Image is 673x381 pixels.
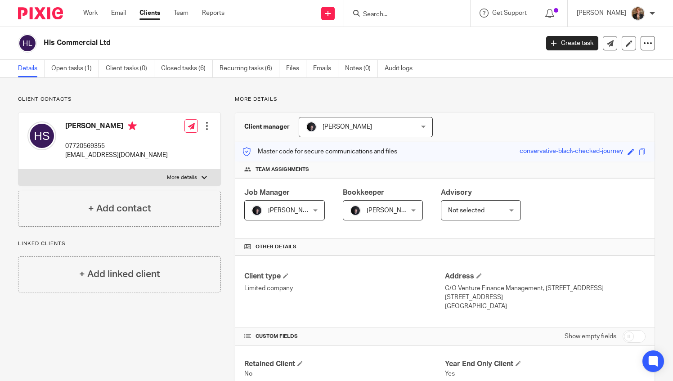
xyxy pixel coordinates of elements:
span: Job Manager [244,189,290,196]
a: Work [83,9,98,18]
span: Other details [256,243,296,251]
span: Advisory [441,189,472,196]
a: Client tasks (0) [106,60,154,77]
a: Notes (0) [345,60,378,77]
img: Pixie [18,7,63,19]
p: 07720569355 [65,142,168,151]
p: [PERSON_NAME] [577,9,626,18]
h4: Year End Only Client [445,359,646,369]
p: [GEOGRAPHIC_DATA] [445,302,646,311]
a: Closed tasks (6) [161,60,213,77]
span: [PERSON_NAME] [323,124,372,130]
span: Team assignments [256,166,309,173]
span: Bookkeeper [343,189,384,196]
a: Details [18,60,45,77]
h4: [PERSON_NAME] [65,121,168,133]
img: 455A2509.jpg [251,205,262,216]
a: Team [174,9,188,18]
p: [EMAIL_ADDRESS][DOMAIN_NAME] [65,151,168,160]
span: Not selected [448,207,485,214]
a: Audit logs [385,60,419,77]
a: Recurring tasks (6) [220,60,279,77]
img: 455A2509.jpg [306,121,317,132]
span: Yes [445,371,455,377]
img: svg%3E [27,121,56,150]
p: C/O Venture Finance Management, [STREET_ADDRESS] [445,284,646,293]
img: WhatsApp%20Image%202025-04-23%20at%2010.20.30_16e186ec.jpg [631,6,645,21]
i: Primary [128,121,137,130]
span: Get Support [492,10,527,16]
span: [PERSON_NAME] [367,207,416,214]
h4: + Add linked client [79,267,160,281]
p: More details [167,174,197,181]
p: Limited company [244,284,445,293]
h2: Hls Commercial Ltd [44,38,435,48]
h4: + Add contact [88,202,151,215]
a: Emails [313,60,338,77]
img: 455A2509.jpg [350,205,361,216]
a: Files [286,60,306,77]
input: Search [362,11,443,19]
h4: CUSTOM FIELDS [244,333,445,340]
a: Create task [546,36,598,50]
span: No [244,371,252,377]
p: Client contacts [18,96,221,103]
h4: Client type [244,272,445,281]
label: Show empty fields [565,332,616,341]
img: svg%3E [18,34,37,53]
h4: Retained Client [244,359,445,369]
h4: Address [445,272,646,281]
a: Open tasks (1) [51,60,99,77]
span: [PERSON_NAME] [268,207,318,214]
a: Reports [202,9,224,18]
a: Email [111,9,126,18]
p: More details [235,96,655,103]
a: Clients [139,9,160,18]
p: [STREET_ADDRESS] [445,293,646,302]
p: Linked clients [18,240,221,247]
h3: Client manager [244,122,290,131]
p: Master code for secure communications and files [242,147,397,156]
div: conservative-black-checked-journey [520,147,623,157]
